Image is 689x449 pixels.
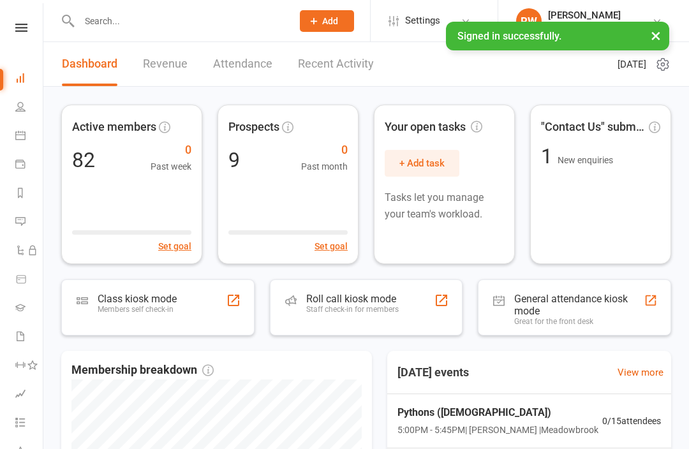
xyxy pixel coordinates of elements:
button: Set goal [158,239,191,253]
span: 5:00PM - 5:45PM | [PERSON_NAME] | Meadowbrook [397,423,598,437]
div: Class kiosk mode [98,293,177,305]
a: Dashboard [62,42,117,86]
span: New enquiries [558,155,613,165]
div: [PERSON_NAME] BJJ [548,21,634,33]
button: + Add task [385,150,459,177]
span: Your open tasks [385,118,482,136]
a: Recent Activity [298,42,374,86]
div: Roll call kiosk mode [306,293,399,305]
a: Payments [15,151,44,180]
a: Reports [15,180,44,209]
span: Past week [151,159,191,173]
span: 0 [151,141,191,159]
a: Dashboard [15,65,44,94]
span: Active members [72,118,156,136]
div: Great for the front desk [514,317,644,326]
a: Product Sales [15,266,44,295]
div: [PERSON_NAME] [548,10,634,21]
div: Members self check-in [98,305,177,314]
h3: [DATE] events [387,361,479,384]
span: Pythons ([DEMOGRAPHIC_DATA]) [397,404,598,421]
span: 0 / 15 attendees [602,414,661,428]
input: Search... [75,12,283,30]
span: Signed in successfully. [457,30,561,42]
div: RW [516,8,542,34]
span: 0 [301,141,348,159]
span: Settings [405,6,440,35]
span: Prospects [228,118,279,136]
button: Add [300,10,354,32]
span: 1 [541,144,558,168]
a: Assessments [15,381,44,409]
div: 82 [72,150,95,170]
div: General attendance kiosk mode [514,293,644,317]
button: Set goal [315,239,348,253]
p: Tasks let you manage your team's workload. [385,189,504,222]
a: View more [618,365,663,380]
span: "Contact Us" submissions [541,118,646,136]
button: × [644,22,667,49]
a: Revenue [143,42,188,86]
a: Calendar [15,122,44,151]
a: Attendance [213,42,272,86]
span: [DATE] [618,57,646,72]
div: Staff check-in for members [306,305,399,314]
span: Past month [301,159,348,173]
div: 9 [228,150,240,170]
span: Add [322,16,338,26]
a: People [15,94,44,122]
span: Membership breakdown [71,361,214,379]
